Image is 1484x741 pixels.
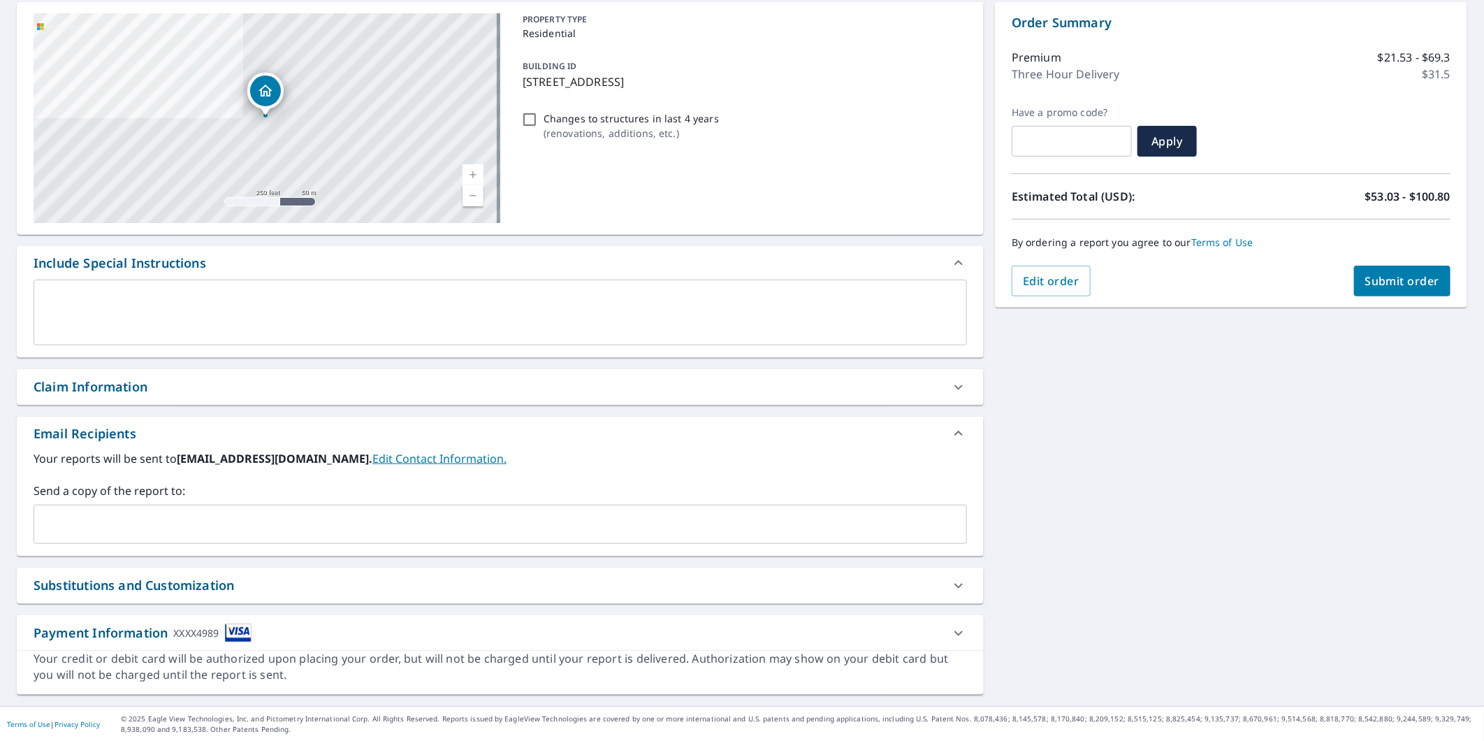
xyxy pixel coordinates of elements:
img: cardImage [225,624,252,642]
b: [EMAIL_ADDRESS][DOMAIN_NAME]. [177,451,372,466]
p: $21.53 - $69.3 [1378,49,1450,66]
p: Premium [1012,49,1061,66]
p: By ordering a report you agree to our [1012,236,1450,249]
div: Payment InformationXXXX4989cardImage [17,615,984,651]
p: $53.03 - $100.80 [1365,188,1450,205]
p: Three Hour Delivery [1012,66,1120,82]
span: Apply [1149,134,1186,149]
p: BUILDING ID [523,60,576,72]
p: Changes to structures in last 4 years [544,111,719,126]
p: Estimated Total (USD): [1012,188,1231,205]
button: Edit order [1012,266,1091,296]
span: Submit order [1365,273,1440,289]
div: Email Recipients [17,417,984,450]
a: Current Level 17, Zoom In [463,164,483,185]
label: Have a promo code? [1012,106,1132,119]
a: Terms of Use [7,719,50,729]
div: Substitutions and Customization [34,576,234,595]
div: Your credit or debit card will be authorized upon placing your order, but will not be charged unt... [34,651,967,683]
p: | [7,720,100,728]
a: Current Level 17, Zoom Out [463,185,483,206]
div: XXXX4989 [173,624,219,642]
p: PROPERTY TYPE [523,13,961,26]
div: Include Special Instructions [17,246,984,280]
span: Edit order [1023,273,1079,289]
a: Privacy Policy [54,719,100,729]
p: [STREET_ADDRESS] [523,73,961,90]
p: © 2025 Eagle View Technologies, Inc. and Pictometry International Corp. All Rights Reserved. Repo... [121,714,1477,735]
div: Email Recipients [34,424,136,443]
p: Order Summary [1012,13,1450,32]
button: Apply [1137,126,1197,157]
div: Payment Information [34,624,252,642]
div: Claim Information [34,377,147,396]
p: Residential [523,26,961,41]
div: Include Special Instructions [34,254,206,273]
div: Claim Information [17,369,984,405]
p: $31.5 [1422,66,1450,82]
label: Your reports will be sent to [34,450,967,467]
p: ( renovations, additions, etc. ) [544,126,719,141]
div: Dropped pin, building 1, Residential property, 201 Old Field School Ln Jacksonville, NC 28546 [247,73,284,116]
button: Submit order [1354,266,1451,296]
label: Send a copy of the report to: [34,482,967,499]
a: Terms of Use [1191,236,1253,249]
div: Substitutions and Customization [17,568,984,603]
a: EditContactInfo [372,451,507,466]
